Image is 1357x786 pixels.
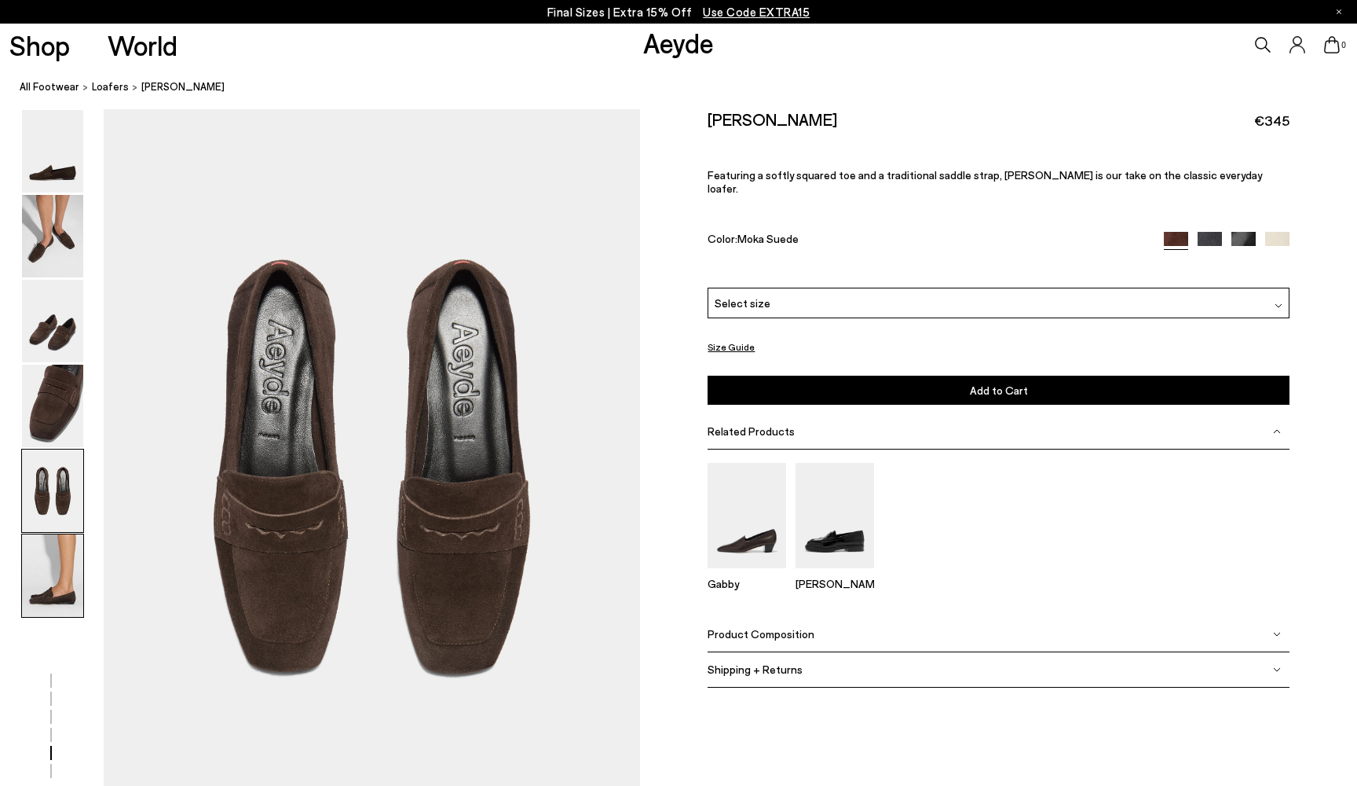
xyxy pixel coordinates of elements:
img: svg%3E [1273,630,1281,637]
h2: [PERSON_NAME] [708,109,837,129]
p: [PERSON_NAME] [796,577,874,590]
div: Color: [708,232,1145,250]
img: Lana Suede Loafers - Image 1 [22,110,83,193]
img: svg%3E [1275,302,1282,310]
img: svg%3E [1273,428,1281,435]
img: Gabby Almond-Toe Loafers [708,463,786,567]
span: Related Products [708,424,795,438]
img: Lana Suede Loafers - Image 4 [22,365,83,447]
p: Featuring a softly squared toe and a traditional saddle strap, [PERSON_NAME] is our take on the c... [708,168,1289,195]
a: Leon Loafers [PERSON_NAME] [796,557,874,590]
a: Loafers [92,79,129,95]
span: €345 [1254,111,1289,130]
img: Lana Suede Loafers - Image 3 [22,280,83,362]
span: Moka Suede [737,232,799,245]
span: Shipping + Returns [708,663,803,676]
a: Shop [9,31,70,59]
span: Loafers [92,80,129,93]
a: 0 [1324,36,1340,53]
p: Final Sizes | Extra 15% Off [547,2,810,22]
nav: breadcrumb [20,66,1357,109]
img: svg%3E [1273,665,1281,673]
a: Gabby Almond-Toe Loafers Gabby [708,557,786,590]
span: 0 [1340,41,1348,50]
a: Aeyde [643,26,714,59]
button: Add to Cart [708,376,1289,405]
button: Size Guide [708,337,755,357]
img: Lana Suede Loafers - Image 2 [22,195,83,277]
span: Product Composition [708,627,814,641]
a: World [108,31,177,59]
img: Lana Suede Loafers - Image 6 [22,534,83,617]
span: Select size [715,295,770,311]
span: Navigate to /collections/ss25-final-sizes [703,5,810,19]
p: Gabby [708,577,786,590]
img: Leon Loafers [796,463,874,567]
a: All Footwear [20,79,79,95]
span: Add to Cart [970,384,1028,397]
img: Lana Suede Loafers - Image 5 [22,450,83,532]
span: [PERSON_NAME] [141,79,225,95]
